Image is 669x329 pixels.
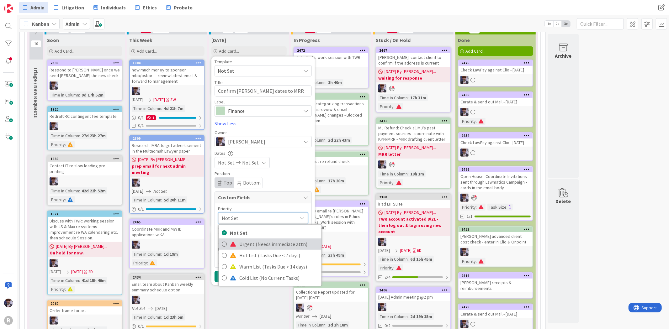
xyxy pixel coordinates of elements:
b: On hold for now. [50,250,120,256]
span: Add Card... [55,48,75,54]
div: 6d 15h 45m [409,256,434,263]
input: Quick Filter... [577,18,624,29]
span: Position [215,171,230,176]
div: 2454 [459,133,533,138]
img: ML [378,238,386,246]
a: Ethics [131,2,161,13]
img: Visit kanbanzone.com [4,4,13,13]
div: Auto Tasks work session with TWR -@3pm [294,53,368,67]
div: Time in Column [378,256,408,263]
div: iPad LIT Suite [376,200,450,208]
div: 2060Order frame for art [48,301,122,315]
div: Call AmTrust re refund check [294,157,368,165]
div: 2415 [297,95,368,99]
span: Label [215,100,225,104]
div: 1639 [48,156,122,162]
span: Dates [215,151,226,155]
a: Cold List (No Current Tasks) [219,272,321,284]
span: : [507,204,507,211]
span: Add Card... [465,48,486,54]
div: 2d 22h 43m [327,137,352,144]
div: 2060 [50,301,122,306]
div: 1d 19m [162,251,179,258]
div: [PERSON_NAME]: contact client to confirm if the address is current [376,53,450,67]
div: 3W [170,97,176,103]
div: 2415Work with categorizing transactions in QB - initial review & email [PERSON_NAME] changes - Bl... [294,94,368,125]
span: Ethics [143,4,157,11]
a: Probate [162,2,196,13]
div: 2456 [459,92,533,98]
img: ML [378,160,386,169]
a: 2360iPad LIT Suite[DATE] By [PERSON_NAME]...TWR account activated 8/21 - then log out & login usi... [376,194,451,282]
span: 2/4 [385,274,390,280]
div: 2466 [461,167,533,172]
div: Time in Column [132,105,161,112]
div: Priority [460,204,476,211]
span: : [65,196,66,203]
div: 2467 [376,48,450,53]
a: 2476Check LawPay against Clio - [DATE]ML [458,60,533,86]
span: 1/1 [467,213,473,220]
span: [PERSON_NAME] [228,138,265,145]
a: 1920Redraft RC contingent fee templateMLTime in Column:27d 23h 27mPriority: [47,106,122,150]
div: 1804 [133,61,204,65]
b: waiting for response [378,75,449,81]
div: Priority [460,258,476,265]
div: 2471MJ Refund: Check all MJ's past payment sources - coordinate with KPN/MRR - MRR drafting clien... [376,118,450,143]
img: ML [378,303,386,311]
div: 1639 [50,157,122,161]
span: : [408,256,409,263]
a: 2472Auto Tasks work session with TWR -@3pmMLTime in Column:1h 40m [294,47,369,88]
div: 1804how much money to sponsor mba/osbar - - review latest email & forward to management [130,60,204,85]
div: 2456 [461,93,533,97]
a: 2309Research: MBA to get advertisement in the Multnomah Lawyer paper[DATE] By [PERSON_NAME]...pre... [129,135,204,214]
span: [DATE] By [PERSON_NAME]... [56,243,107,250]
span: : [79,187,80,194]
a: 1574Discuss with TWR: working session with JS & Max re systems improvement re WA calendaring etc.... [47,211,122,295]
div: [PERSON_NAME] receipts & reimbursements [459,279,533,292]
span: 0 / 1 [138,114,144,121]
div: 2475Call AmTrust re refund check [294,152,368,165]
span: [DATE] [378,247,390,254]
span: Not Set [222,214,294,222]
span: Not Set [218,67,296,75]
span: Custom Fields [218,194,300,201]
div: 2456Curate & send out Mail - [DATE] [459,92,533,106]
div: 18h 1m [409,170,426,177]
div: Task Size [487,204,507,211]
span: : [476,204,477,211]
a: 2470Review SB email re [PERSON_NAME] & [PERSON_NAME]'s roles in Ethics board tasks. Work session ... [294,201,369,277]
div: ML [130,179,204,187]
div: ML [48,177,122,185]
img: ML [378,84,386,92]
span: [DATE] [320,243,331,250]
img: ML [132,241,140,249]
a: Warm List (Tasks Due > 14 days) [219,261,321,272]
div: 2D [88,269,93,275]
div: 2442 [294,282,368,288]
div: 2472 [297,48,368,53]
div: Priority [218,206,308,211]
a: Not Set [219,227,321,238]
div: 2338 [48,60,122,66]
div: 23h 49m [327,252,346,258]
div: 2465Coordinate MRR and MW ID applications w KA [130,219,204,239]
span: Not Set [230,228,318,238]
a: 2416[PERSON_NAME] receipts & reimbursements [458,272,533,299]
textarea: Confirm [PERSON_NAME] dates to MRR [215,85,312,97]
div: ML [294,167,368,175]
span: : [394,103,395,110]
div: 2453[PERSON_NAME] advanced client cost check - enter in Clio & Onpoint [459,227,533,246]
div: 2434 [130,274,204,280]
div: MJ Refund: Check all MJ's past payment sources - coordinate with KPN/MRR - MRR drafting client le... [376,124,450,143]
div: ML [48,81,122,90]
div: Time in Column [50,187,79,194]
span: Owner [215,130,227,135]
div: ML [294,127,368,135]
div: ML [130,87,204,95]
a: Urgent (Needs immediate attn) [219,238,321,250]
div: 1920Redraft RC contingent fee template [48,107,122,120]
span: : [161,196,162,203]
div: Priority [50,141,65,148]
div: 2360 [376,194,450,200]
